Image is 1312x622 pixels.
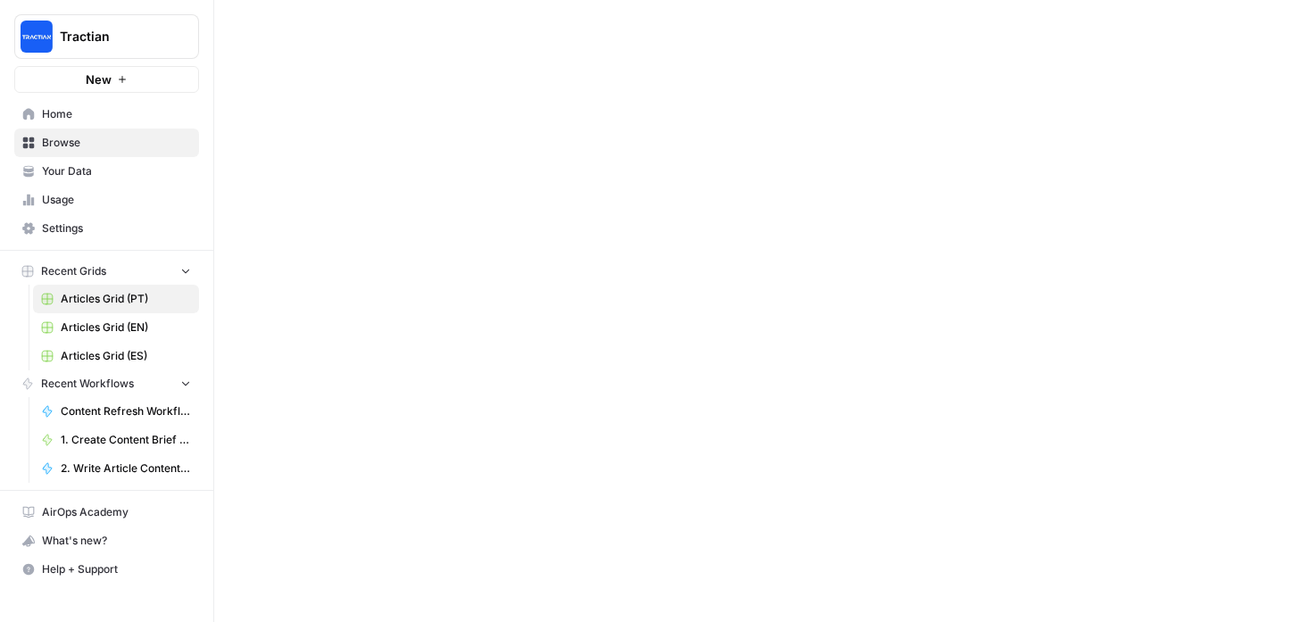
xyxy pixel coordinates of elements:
[33,285,199,313] a: Articles Grid (PT)
[14,527,199,555] button: What's new?
[42,504,191,520] span: AirOps Academy
[86,70,112,88] span: New
[14,370,199,397] button: Recent Workflows
[14,555,199,584] button: Help + Support
[14,498,199,527] a: AirOps Academy
[14,157,199,186] a: Your Data
[14,100,199,129] a: Home
[14,129,199,157] a: Browse
[33,454,199,483] a: 2. Write Article Content From Brief
[60,28,168,46] span: Tractian
[61,348,191,364] span: Articles Grid (ES)
[33,426,199,454] a: 1. Create Content Brief from Keyword
[41,376,134,392] span: Recent Workflows
[14,258,199,285] button: Recent Grids
[220,291,311,308] div: Articles Grid (PT)
[42,135,191,151] span: Browse
[61,460,191,477] span: 2. Write Article Content From Brief
[41,263,106,279] span: Recent Grids
[33,397,199,426] a: Content Refresh Workflow - [PERSON_NAME]
[42,561,191,577] span: Help + Support
[33,342,199,370] a: Articles Grid (ES)
[42,106,191,122] span: Home
[42,192,191,208] span: Usage
[14,186,199,214] a: Usage
[61,432,191,448] span: 1. Create Content Brief from Keyword
[15,527,198,554] div: What's new?
[33,313,199,342] a: Articles Grid (EN)
[61,319,191,336] span: Articles Grid (EN)
[42,220,191,236] span: Settings
[61,403,191,419] span: Content Refresh Workflow - [PERSON_NAME]
[61,291,191,307] span: Articles Grid (PT)
[14,66,199,93] button: New
[42,163,191,179] span: Your Data
[14,14,199,59] button: Workspace: Tractian
[21,21,53,53] img: Tractian Logo
[14,214,199,243] a: Settings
